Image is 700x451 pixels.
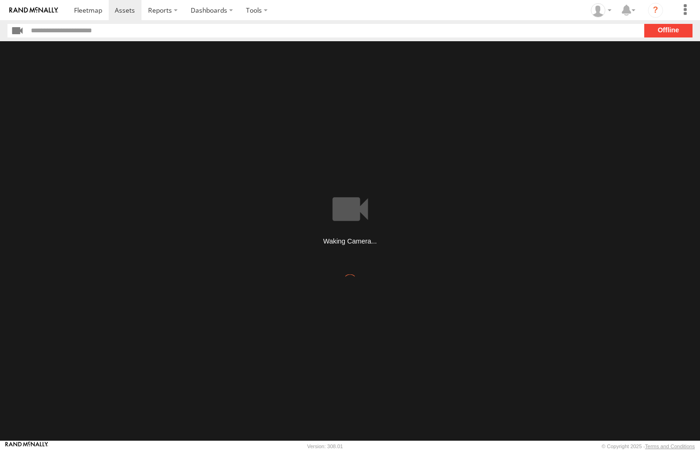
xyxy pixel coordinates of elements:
div: © Copyright 2025 - [602,444,695,449]
a: Visit our Website [5,442,48,451]
img: rand-logo.svg [9,7,58,14]
div: Version: 308.01 [307,444,343,449]
div: Barbara Muller [588,3,615,17]
i: ? [648,3,663,18]
a: Terms and Conditions [645,444,695,449]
